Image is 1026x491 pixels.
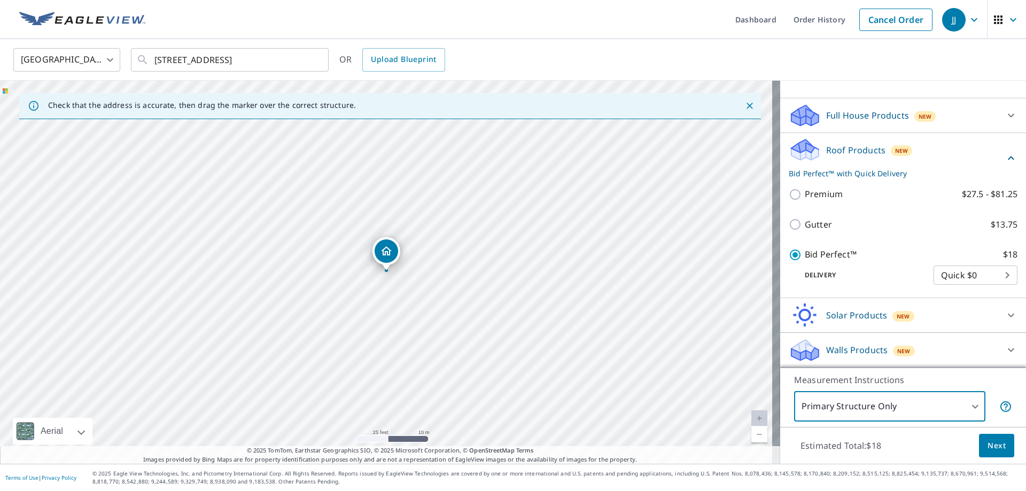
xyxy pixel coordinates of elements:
[19,12,145,28] img: EV Logo
[751,426,767,442] a: Current Level 20, Zoom Out
[37,418,66,445] div: Aerial
[988,439,1006,453] span: Next
[789,168,1005,179] p: Bid Perfect™ with Quick Delivery
[999,400,1012,413] span: Your report will include only the primary structure on the property. For example, a detached gara...
[942,8,966,32] div: JJ
[979,434,1014,458] button: Next
[372,237,400,270] div: Dropped pin, building 1, Residential property, 68 N Canal Dr Palm Harbor, FL 34684
[792,434,890,457] p: Estimated Total: $18
[516,446,534,454] a: Terms
[794,373,1012,386] p: Measurement Instructions
[362,48,445,72] a: Upload Blueprint
[826,144,885,157] p: Roof Products
[743,99,757,113] button: Close
[751,410,767,426] a: Current Level 20, Zoom In Disabled
[991,218,1017,231] p: $13.75
[826,109,909,122] p: Full House Products
[859,9,932,31] a: Cancel Order
[5,474,76,481] p: |
[805,248,857,261] p: Bid Perfect™
[371,53,436,66] span: Upload Blueprint
[805,218,832,231] p: Gutter
[13,45,120,75] div: [GEOGRAPHIC_DATA]
[794,392,985,422] div: Primary Structure Only
[919,112,932,121] span: New
[48,100,356,110] p: Check that the address is accurate, then drag the marker over the correct structure.
[826,344,888,356] p: Walls Products
[1003,248,1017,261] p: $18
[895,146,908,155] span: New
[789,270,934,280] p: Delivery
[13,418,92,445] div: Aerial
[339,48,445,72] div: OR
[247,446,534,455] span: © 2025 TomTom, Earthstar Geographics SIO, © 2025 Microsoft Corporation, ©
[897,312,910,321] span: New
[42,474,76,481] a: Privacy Policy
[805,188,843,201] p: Premium
[789,137,1017,179] div: Roof ProductsNewBid Perfect™ with Quick Delivery
[897,347,911,355] span: New
[154,45,307,75] input: Search by address or latitude-longitude
[789,302,1017,328] div: Solar ProductsNew
[934,260,1017,290] div: Quick $0
[962,188,1017,201] p: $27.5 - $81.25
[789,103,1017,128] div: Full House ProductsNew
[92,470,1021,486] p: © 2025 Eagle View Technologies, Inc. and Pictometry International Corp. All Rights Reserved. Repo...
[826,309,887,322] p: Solar Products
[5,474,38,481] a: Terms of Use
[789,337,1017,363] div: Walls ProductsNew
[469,446,514,454] a: OpenStreetMap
